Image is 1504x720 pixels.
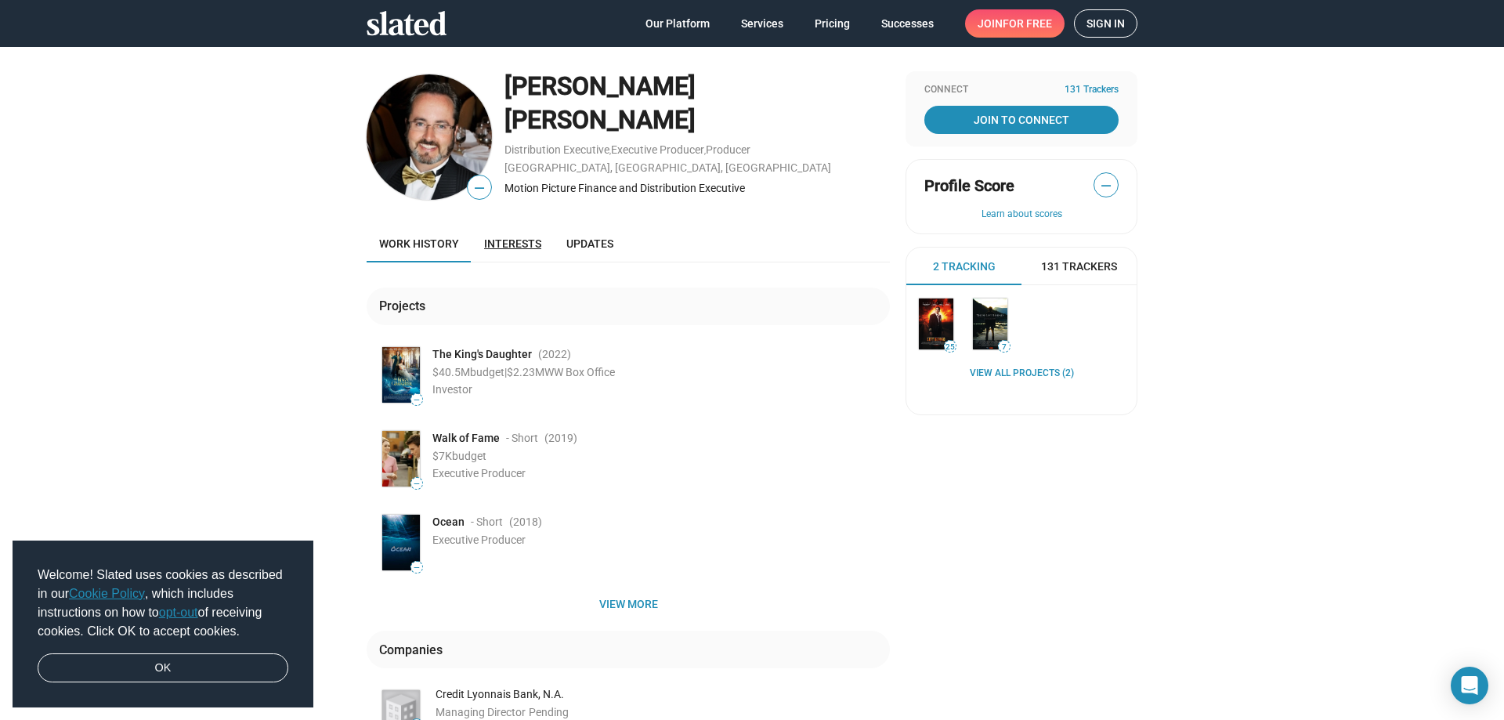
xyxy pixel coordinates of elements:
span: 25 [945,342,956,352]
span: budget [452,450,486,462]
span: WW Box Office [544,366,615,378]
span: $40.5M [432,366,470,378]
span: Executive Producer [432,467,526,479]
span: — [411,396,422,404]
span: Join To Connect [927,106,1115,134]
img: Those Left Behind [973,298,1007,349]
div: Companies [379,642,449,658]
span: — [1094,175,1118,196]
button: Learn about scores [924,208,1119,221]
a: Sign in [1074,9,1137,38]
span: 131 Trackers [1041,259,1117,274]
span: budget [470,366,504,378]
span: 7 [999,342,1010,352]
span: Investor [432,383,472,396]
span: Interests [484,237,541,250]
span: Welcome! Slated uses cookies as described in our , which includes instructions on how to of recei... [38,566,288,641]
span: (2022 ) [538,347,571,362]
a: Left Behind [916,295,956,353]
span: | [504,366,507,378]
a: Producer [706,143,750,156]
a: View all Projects (2) [970,367,1074,380]
a: Join To Connect [924,106,1119,134]
div: Motion Picture Finance and Distribution Executive [504,181,890,196]
span: Updates [566,237,613,250]
img: Poster: The King's Daughter [382,347,420,403]
div: Connect [924,84,1119,96]
span: The King's Daughter [432,347,532,362]
span: Services [741,9,783,38]
span: Profile Score [924,175,1014,197]
span: (2019 ) [544,431,577,446]
span: $2.23M [507,366,544,378]
span: (2018 ) [509,515,542,530]
a: Services [728,9,796,38]
a: Those Left Behind [970,295,1010,353]
span: Work history [379,237,459,250]
span: , [609,147,611,155]
a: dismiss cookie message [38,653,288,683]
img: Poster: Ocean [382,515,420,570]
a: Successes [869,9,946,38]
div: cookieconsent [13,541,313,708]
span: Pricing [815,9,850,38]
a: Interests [472,225,554,262]
a: Updates [554,225,626,262]
div: [PERSON_NAME] [PERSON_NAME] [504,70,890,136]
span: Ocean [432,515,465,530]
a: Executive Producer [611,143,704,156]
a: Cookie Policy [69,587,145,600]
button: View more [367,590,890,618]
span: Pending [529,706,569,718]
span: 2 Tracking [933,259,996,274]
span: $7K [432,450,452,462]
span: Join [978,9,1052,38]
span: Executive Producer [432,534,526,546]
div: Open Intercom Messenger [1451,667,1488,704]
span: Managing Director [436,706,526,718]
a: Pricing [802,9,862,38]
span: - Short [471,515,503,530]
span: 131 Trackers [1065,84,1119,96]
span: Sign in [1086,10,1125,37]
img: Poster: Walk of Fame [382,431,420,487]
a: Distribution Executive [504,143,609,156]
a: [GEOGRAPHIC_DATA], [GEOGRAPHIC_DATA], [GEOGRAPHIC_DATA] [504,161,831,174]
span: Walk of Fame [432,431,500,446]
span: — [411,563,422,572]
img: J. David Williams [367,74,492,200]
div: Projects [379,298,432,314]
span: — [468,178,491,198]
div: Credit Lyonnais Bank, N.A. [436,687,890,702]
span: - Short [506,431,538,446]
a: Work history [367,225,472,262]
span: Successes [881,9,934,38]
span: View more [379,590,877,618]
a: opt-out [159,606,198,619]
span: , [704,147,706,155]
span: — [411,479,422,488]
span: for free [1003,9,1052,38]
span: Our Platform [645,9,710,38]
img: Left Behind [919,298,953,349]
a: Joinfor free [965,9,1065,38]
a: Our Platform [633,9,722,38]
